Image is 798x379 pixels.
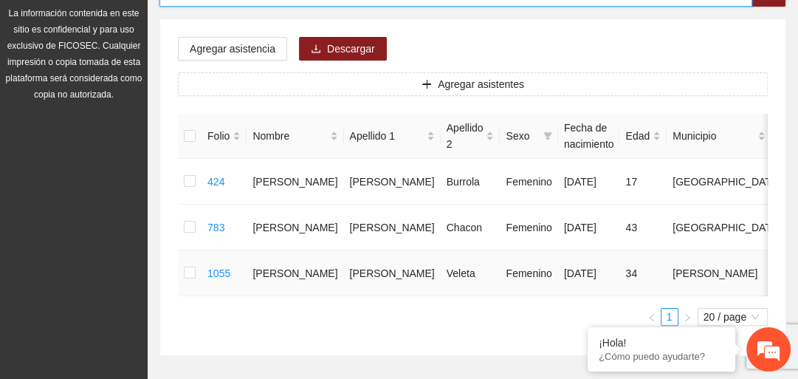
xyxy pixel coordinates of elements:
[619,250,667,296] td: 34
[704,309,762,325] span: 20 / page
[558,159,620,205] td: [DATE]
[247,114,343,159] th: Nombre
[678,308,696,326] li: Next Page
[558,114,620,159] th: Fecha de nacimiento
[311,44,321,55] span: download
[6,8,142,100] span: La información contenida en este sitio es confidencial y para uso exclusivo de FICOSEC. Cualquier...
[178,37,287,61] button: Agregar asistencia
[242,7,278,43] div: Minimizar ventana de chat en vivo
[698,308,768,326] div: Page Size
[327,41,375,57] span: Descargar
[599,351,724,362] p: ¿Cómo puedo ayudarte?
[344,114,441,159] th: Apellido 1
[438,76,524,92] span: Agregar asistentes
[247,205,343,250] td: [PERSON_NAME]
[252,128,326,144] span: Nombre
[178,72,768,96] button: plusAgregar asistentes
[447,120,484,152] span: Apellido 2
[619,114,667,159] th: Edad
[422,79,432,91] span: plus
[247,159,343,205] td: [PERSON_NAME]
[619,159,667,205] td: 17
[558,250,620,296] td: [DATE]
[667,250,786,296] td: [PERSON_NAME]
[643,308,661,326] button: left
[625,128,650,144] span: Edad
[500,205,557,250] td: Femenino
[647,313,656,322] span: left
[667,114,786,159] th: Municipio
[673,128,754,144] span: Municipio
[202,114,247,159] th: Folio
[667,205,786,250] td: [GEOGRAPHIC_DATA]
[207,267,230,279] a: 1055
[299,37,387,61] button: downloadDescargar
[207,176,224,188] a: 424
[661,308,678,326] li: 1
[667,159,786,205] td: [GEOGRAPHIC_DATA]
[619,205,667,250] td: 43
[207,222,224,233] a: 783
[599,337,724,349] div: ¡Hola!
[86,113,204,262] span: Estamos en línea.
[441,114,501,159] th: Apellido 2
[678,308,696,326] button: right
[441,250,501,296] td: Veleta
[506,128,537,144] span: Sexo
[543,132,552,140] span: filter
[190,41,275,57] span: Agregar asistencia
[350,128,424,144] span: Apellido 1
[441,159,501,205] td: Burrola
[7,236,281,287] textarea: Escriba su mensaje y pulse “Intro”
[500,159,557,205] td: Femenino
[441,205,501,250] td: Chacon
[344,159,441,205] td: [PERSON_NAME]
[247,250,343,296] td: [PERSON_NAME]
[540,125,555,147] span: filter
[207,128,230,144] span: Folio
[500,250,557,296] td: Femenino
[661,309,678,325] a: 1
[683,313,692,322] span: right
[643,308,661,326] li: Previous Page
[558,205,620,250] td: [DATE]
[344,250,441,296] td: [PERSON_NAME]
[77,75,248,95] div: Chatee con nosotros ahora
[344,205,441,250] td: [PERSON_NAME]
